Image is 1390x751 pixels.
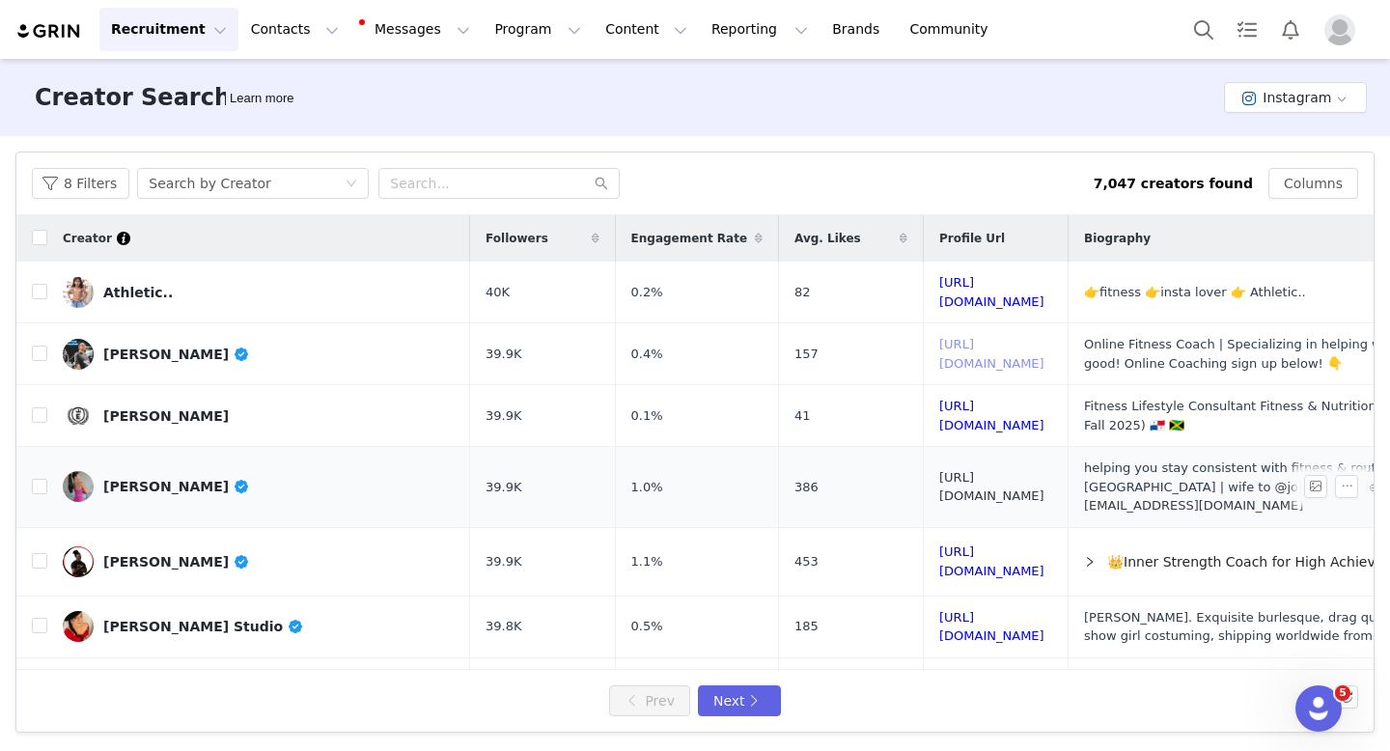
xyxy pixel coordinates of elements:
[115,230,132,247] div: Tooltip anchor
[820,8,897,51] a: Brands
[594,8,699,51] button: Content
[794,345,819,364] span: 157
[63,471,94,502] img: v2
[63,611,94,642] img: v2
[103,285,173,300] div: Athletic..
[698,685,781,716] button: Next
[351,8,482,51] button: Messages
[486,552,521,571] span: 39.9K
[1094,174,1253,194] div: 7,047 creators found
[1182,8,1225,51] button: Search
[346,178,357,191] i: icon: down
[483,8,593,51] button: Program
[794,230,861,247] span: Avg. Likes
[794,552,819,571] span: 453
[486,345,521,364] span: 39.9K
[32,168,129,199] button: 8 Filters
[149,169,270,198] div: Search by Creator
[63,339,455,370] a: [PERSON_NAME]
[609,685,690,716] button: Prev
[939,544,1044,578] a: [URL][DOMAIN_NAME]
[899,8,1009,51] a: Community
[103,554,250,570] div: [PERSON_NAME]
[63,471,455,502] a: [PERSON_NAME]
[1335,685,1350,701] span: 5
[63,277,94,308] img: v2
[794,406,811,426] span: 41
[1084,230,1151,247] span: Biography
[35,80,231,115] h3: Creator Search
[939,399,1044,432] a: [URL][DOMAIN_NAME]
[63,339,94,370] img: v2
[1313,14,1375,45] button: Profile
[63,546,94,577] img: v2
[63,401,94,431] img: v2
[631,345,663,364] span: 0.4%
[103,619,304,634] div: [PERSON_NAME] Studio
[939,610,1044,644] a: [URL][DOMAIN_NAME]
[1226,8,1268,51] a: Tasks
[631,617,663,636] span: 0.5%
[486,283,510,302] span: 40K
[103,408,229,424] div: [PERSON_NAME]
[378,168,620,199] input: Search...
[1084,556,1096,568] i: icon: right
[63,230,112,247] span: Creator
[631,283,663,302] span: 0.2%
[939,337,1044,371] a: [URL][DOMAIN_NAME]
[939,230,1005,247] span: Profile Url
[486,617,521,636] span: 39.8K
[486,230,548,247] span: Followers
[1269,8,1312,51] button: Notifications
[63,401,455,431] a: [PERSON_NAME]
[794,617,819,636] span: 185
[226,89,297,108] div: Tooltip anchor
[631,552,663,571] span: 1.1%
[1224,82,1367,113] button: Instagram
[1268,168,1358,199] button: Columns
[939,275,1044,309] a: [URL][DOMAIN_NAME]
[486,406,521,426] span: 39.9K
[1324,14,1355,45] img: placeholder-profile.jpg
[794,478,819,497] span: 386
[99,8,238,51] button: Recruitment
[631,478,663,497] span: 1.0%
[239,8,350,51] button: Contacts
[486,478,521,497] span: 39.9K
[700,8,820,51] button: Reporting
[794,283,811,302] span: 82
[631,406,663,426] span: 0.1%
[63,611,455,642] a: [PERSON_NAME] Studio
[15,22,83,41] img: grin logo
[1084,285,1306,299] span: 👉fitness 👉insta lover 👉 Athletic..
[631,230,747,247] span: Engagement Rate
[63,546,455,577] a: [PERSON_NAME]
[103,347,250,362] div: [PERSON_NAME]
[1295,685,1342,732] iframe: Intercom live chat
[103,479,250,494] div: [PERSON_NAME]
[939,470,1044,504] a: [URL][DOMAIN_NAME]
[63,277,455,308] a: Athletic..
[595,177,608,190] i: icon: search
